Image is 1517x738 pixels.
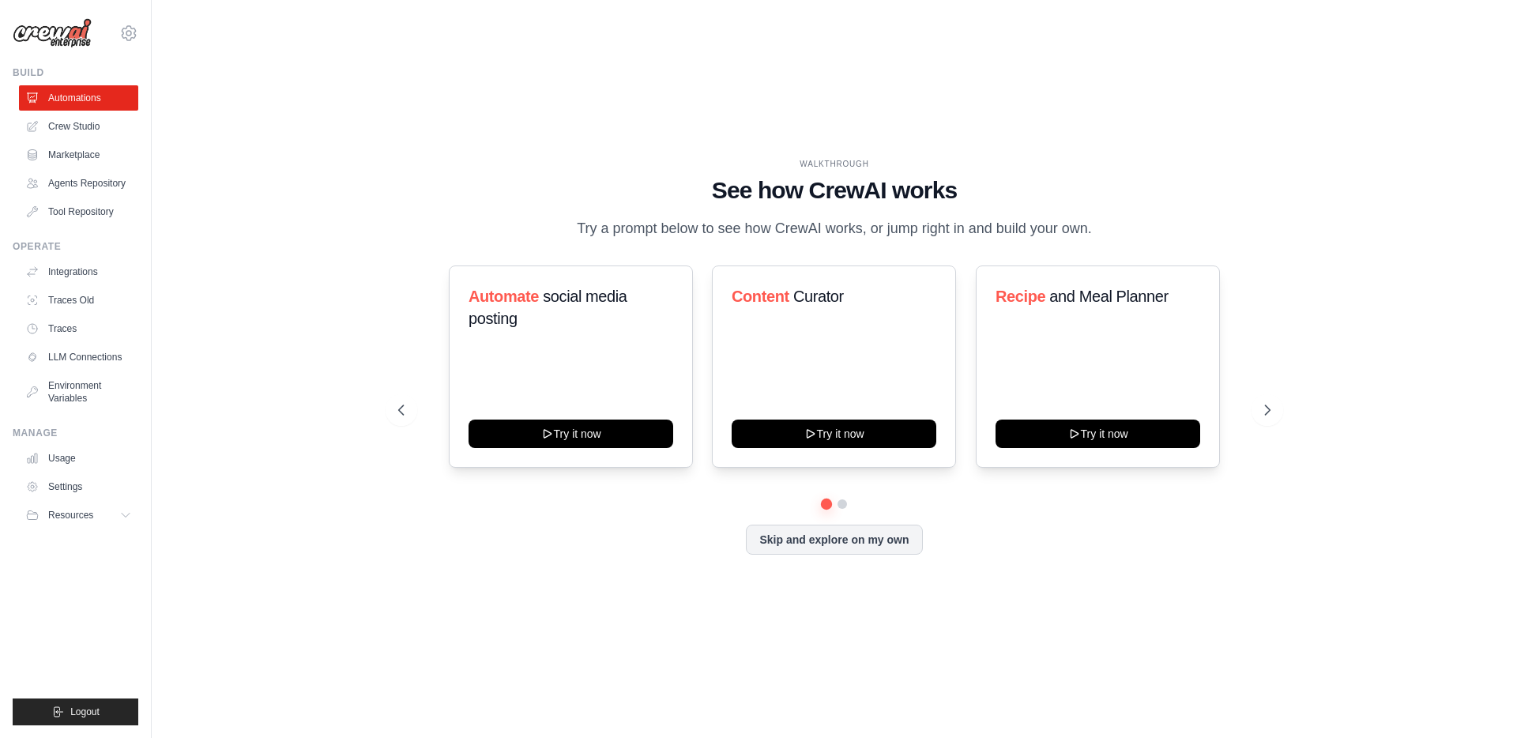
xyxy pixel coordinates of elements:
[732,288,789,305] span: Content
[13,66,138,79] div: Build
[569,217,1100,240] p: Try a prompt below to see how CrewAI works, or jump right in and build your own.
[732,420,936,448] button: Try it now
[19,85,138,111] a: Automations
[19,114,138,139] a: Crew Studio
[19,316,138,341] a: Traces
[48,509,93,521] span: Resources
[1049,288,1168,305] span: and Meal Planner
[70,706,100,718] span: Logout
[398,158,1270,170] div: WALKTHROUGH
[19,446,138,471] a: Usage
[19,345,138,370] a: LLM Connections
[996,420,1200,448] button: Try it now
[13,240,138,253] div: Operate
[469,288,627,327] span: social media posting
[13,698,138,725] button: Logout
[19,503,138,528] button: Resources
[19,199,138,224] a: Tool Repository
[996,288,1045,305] span: Recipe
[13,427,138,439] div: Manage
[469,288,539,305] span: Automate
[19,373,138,411] a: Environment Variables
[398,176,1270,205] h1: See how CrewAI works
[469,420,673,448] button: Try it now
[19,259,138,284] a: Integrations
[746,525,922,555] button: Skip and explore on my own
[793,288,844,305] span: Curator
[13,18,92,48] img: Logo
[19,474,138,499] a: Settings
[19,142,138,168] a: Marketplace
[19,288,138,313] a: Traces Old
[19,171,138,196] a: Agents Repository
